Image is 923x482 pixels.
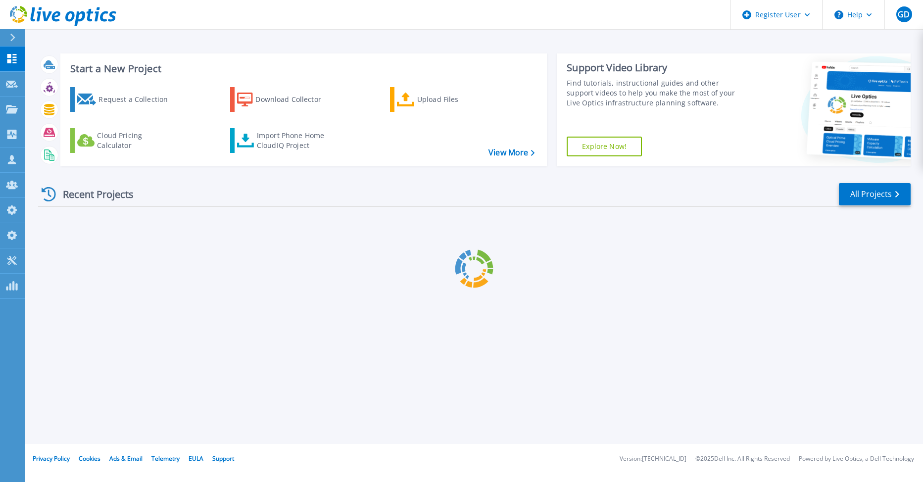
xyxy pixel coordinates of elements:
a: Privacy Policy [33,454,70,463]
div: Import Phone Home CloudIQ Project [257,131,334,150]
div: Upload Files [417,90,496,109]
a: Telemetry [151,454,180,463]
div: Support Video Library [567,61,747,74]
a: Download Collector [230,87,340,112]
li: Version: [TECHNICAL_ID] [620,456,686,462]
a: Cloud Pricing Calculator [70,128,181,153]
a: Cookies [79,454,100,463]
h3: Start a New Project [70,63,534,74]
div: Download Collector [255,90,335,109]
div: Find tutorials, instructional guides and other support videos to help you make the most of your L... [567,78,747,108]
div: Request a Collection [98,90,178,109]
li: Powered by Live Optics, a Dell Technology [799,456,914,462]
a: Support [212,454,234,463]
a: All Projects [839,183,911,205]
a: Explore Now! [567,137,642,156]
a: View More [488,148,534,157]
div: Cloud Pricing Calculator [97,131,176,150]
span: GD [898,10,910,18]
li: © 2025 Dell Inc. All Rights Reserved [695,456,790,462]
a: Ads & Email [109,454,143,463]
a: EULA [189,454,203,463]
a: Upload Files [390,87,500,112]
div: Recent Projects [38,182,147,206]
a: Request a Collection [70,87,181,112]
